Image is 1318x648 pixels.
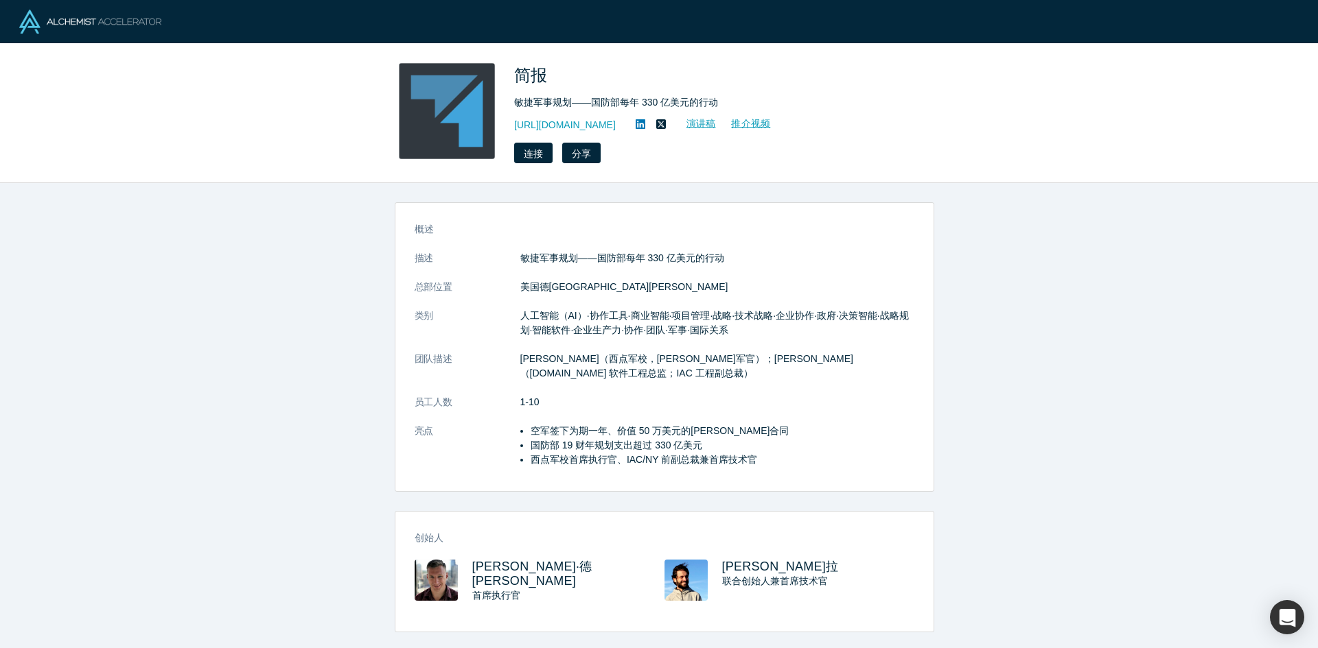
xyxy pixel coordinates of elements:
[520,310,909,335] font: 人工智能（AI）·协作工具·商业智能·项目管理·战略·技术战略·企业协作·政府·决策智能·战略规划·智能软件·企业生产力·协作·团队·军事·国际关系
[415,252,434,263] font: 描述
[531,454,757,465] font: 西点军校首席执行官、IAC/NY 前副总裁兼首席技术官
[520,396,540,407] font: 1-10
[716,115,771,132] a: 推介视频
[520,353,853,379] font: [PERSON_NAME]（西点军校，[PERSON_NAME]军官）；[PERSON_NAME]（[DOMAIN_NAME] 软件工程总监；IAC 工程副总裁）
[19,10,161,34] img: 炼金术士标志
[514,143,553,163] button: 连接
[415,396,452,407] font: 员工人数
[520,281,728,292] font: 美国德[GEOGRAPHIC_DATA][PERSON_NAME]
[671,115,717,132] a: 演讲稿
[415,532,444,543] font: 创始人
[472,590,520,601] font: 首席执行官
[722,575,828,586] font: 联合创始人兼首席技术官
[514,66,548,84] font: 简报
[399,63,495,159] img: Onebrief的标志
[514,119,616,130] font: [URL][DOMAIN_NAME]
[415,560,458,601] img: Grant Demaree 的个人资料图片
[514,118,616,132] a: [URL][DOMAIN_NAME]
[415,281,452,292] font: 总部位置
[520,252,724,263] font: 敏捷军事规划——国防部每年 330 亿美元的行动
[415,425,434,436] font: 亮点
[731,118,770,129] font: 推介视频
[572,148,591,159] font: 分享
[664,560,708,601] img: 拉法·佩雷拉的个人资料图片
[472,560,592,588] a: [PERSON_NAME]·德[PERSON_NAME]
[531,425,789,436] font: 空军签下为期一年、价值 50 万美元的[PERSON_NAME]合同
[686,118,716,129] font: 演讲稿
[415,224,434,235] font: 概述
[562,143,601,163] button: 分享
[415,353,452,364] font: 团队描述
[531,440,703,451] font: 国防部 19 财年规划支出超过 330 亿美元
[514,97,718,108] font: 敏捷军事规划——国防部每年 330 亿美元的行动
[415,310,434,321] font: 类别
[722,560,839,573] a: [PERSON_NAME]拉
[524,148,543,159] font: 连接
